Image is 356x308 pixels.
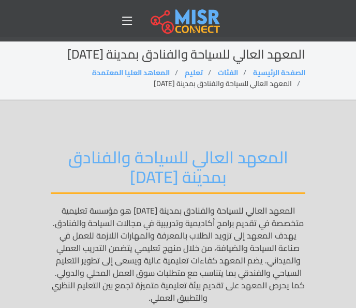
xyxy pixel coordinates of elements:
a: الصفحة الرئيسية [253,66,305,79]
a: المعاهد العليا المعتمدة [92,66,170,79]
p: المعهد العالي للسياحة والفنادق بمدينة [DATE] هو مؤسسة تعليمية متخصصة في تقديم برامج أكاديمية وتدر... [51,204,305,304]
h2: المعهد العالي للسياحة والفنادق بمدينة [DATE] [51,147,305,194]
a: تعليم [185,66,203,79]
a: الفئات [218,66,238,79]
li: المعهد العالي للسياحة والفنادق بمدينة [DATE] [154,78,305,89]
h2: المعهد العالي للسياحة والفنادق بمدينة [DATE] [51,47,305,62]
img: main.misr_connect [151,8,220,34]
